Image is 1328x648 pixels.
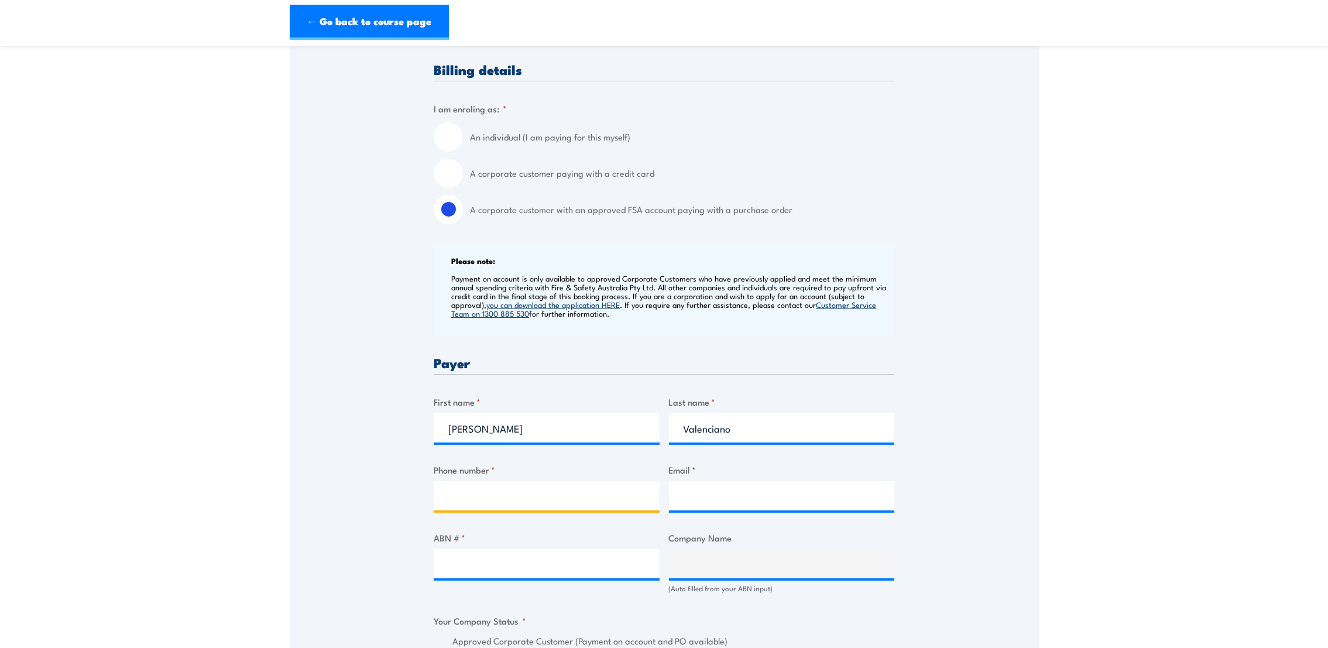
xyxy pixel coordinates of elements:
[669,531,895,544] label: Company Name
[434,356,894,369] h3: Payer
[290,5,449,40] a: ← Go back to course page
[434,531,660,544] label: ABN #
[470,159,894,188] label: A corporate customer paying with a credit card
[669,583,895,594] div: (Auto filled from your ABN input)
[434,463,660,476] label: Phone number
[434,63,894,76] h3: Billing details
[451,255,495,266] b: Please note:
[434,395,660,409] label: First name
[470,122,894,152] label: An individual (I am paying for this myself)
[669,395,895,409] label: Last name
[451,274,891,318] p: Payment on account is only available to approved Corporate Customers who have previously applied ...
[669,463,895,476] label: Email
[434,614,526,628] legend: Your Company Status
[452,635,894,648] label: Approved Corporate Customer (Payment on account and PO available)
[434,102,507,115] legend: I am enroling as:
[470,195,894,224] label: A corporate customer with an approved FSA account paying with a purchase order
[451,299,876,318] a: Customer Service Team on 1300 885 530
[486,299,620,310] a: you can download the application HERE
